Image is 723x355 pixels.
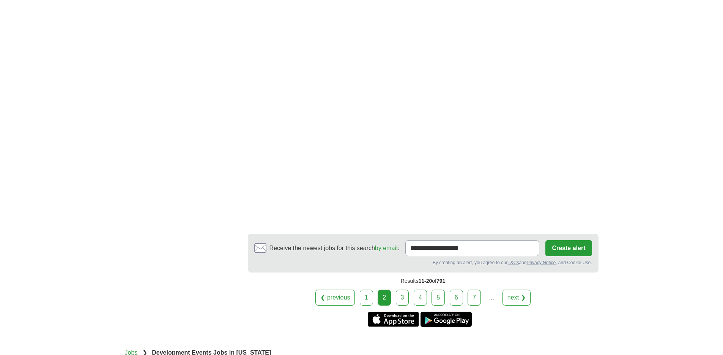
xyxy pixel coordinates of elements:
[375,245,398,251] a: by email
[360,290,373,306] a: 1
[269,244,399,253] span: Receive the newest jobs for this search :
[421,312,472,327] a: Get the Android app
[315,290,355,306] a: ❮ previous
[436,278,445,284] span: 791
[254,259,592,266] div: By creating an alert, you agree to our and , and Cookie Use.
[418,278,432,284] span: 11-20
[248,273,599,290] div: Results of
[432,290,445,306] a: 5
[507,260,519,265] a: T&Cs
[414,290,427,306] a: 4
[450,290,463,306] a: 6
[396,290,409,306] a: 3
[468,290,481,306] a: 7
[526,260,556,265] a: Privacy Notice
[502,290,531,306] a: next ❯
[545,240,592,256] button: Create alert
[368,312,419,327] a: Get the iPhone app
[484,290,499,305] div: ...
[378,290,391,306] div: 2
